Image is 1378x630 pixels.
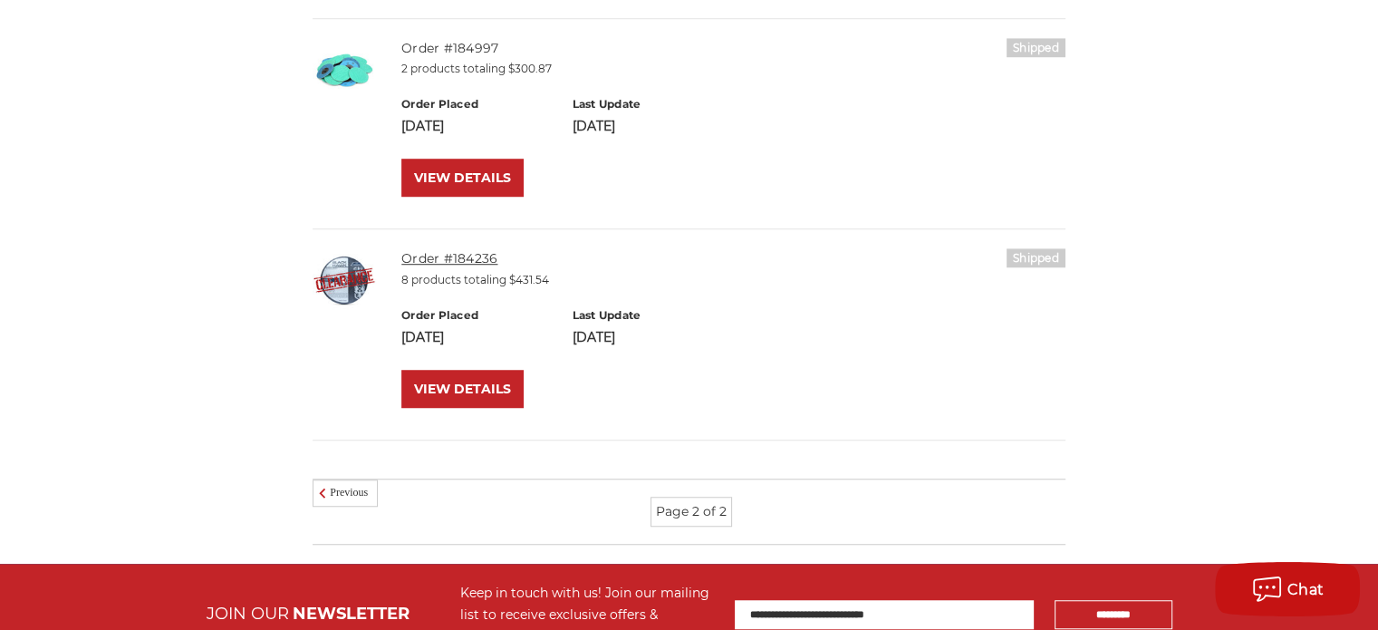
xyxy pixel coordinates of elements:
[573,96,724,112] h6: Last Update
[401,96,553,112] h6: Order Placed
[313,38,376,102] img: 3 Inch Quick Change Discs with Grinding Aid
[293,604,410,624] span: NEWSLETTER
[318,485,372,501] a: Previous
[1287,581,1325,598] span: Chat
[1215,562,1360,616] button: Chat
[401,61,1065,77] p: 2 products totaling $300.87
[401,40,498,56] a: Order #184997
[401,159,524,197] a: VIEW DETAILS
[401,118,444,134] span: [DATE]
[313,248,376,312] img: CLEARANCE 4" x 1/16" x 3/8" Cutting Disc
[1007,248,1065,267] h6: Shipped
[401,250,497,267] a: Order #184236
[401,370,524,408] a: VIEW DETAILS
[573,118,615,134] span: [DATE]
[1007,38,1065,57] h6: Shipped
[401,329,444,345] span: [DATE]
[401,307,553,324] h6: Order Placed
[573,307,724,324] h6: Last Update
[207,604,289,624] span: JOIN OUR
[650,497,732,527] li: Page 2 of 2
[573,329,615,345] span: [DATE]
[401,272,1065,288] p: 8 products totaling $431.54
